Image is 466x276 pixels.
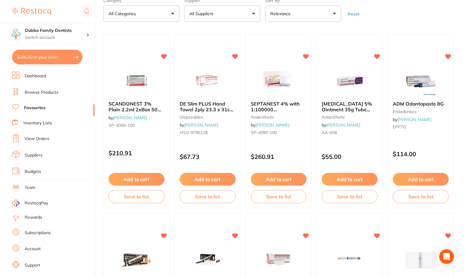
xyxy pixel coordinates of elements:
a: View Orders [25,136,49,142]
button: Add to cart [251,173,307,186]
img: DE Slim & Soft Hand Towel 2ply 19.3 x 26cm 2400 sheets [259,245,298,275]
img: GAENIAL Universal Flo A3 Syringe 2ml Dispenser Tipsx20 [117,245,156,275]
p: Relevance [270,11,293,17]
button: Save to list [251,190,307,203]
span: [MEDICAL_DATA] 5% Ointment 35g Tube Topical Anaesthetic [322,101,372,118]
span: AA-608 [322,130,337,135]
p: $55.00 [322,153,378,160]
a: [PERSON_NAME] [184,122,218,128]
span: DE Slim PLUS Hand Towel 2ply 23.3 x 31cm 2400 sheets [180,101,234,118]
a: Dashboard [25,73,46,79]
small: anaesthetic [251,115,307,119]
div: Open Intercom Messenger [439,249,454,264]
p: Switch account [25,35,86,41]
a: Inventory Lists [23,120,52,126]
a: Browse Products [25,89,58,96]
button: Add to cart [180,173,236,186]
button: Save to list [393,190,449,203]
a: Team [25,185,35,191]
p: $67.73 [180,153,236,160]
button: Save to list [322,190,378,203]
h4: Dubbo Family Dentists [25,28,86,34]
span: HSD-9796128 [180,130,208,135]
p: $114.00 [393,150,449,157]
b: SCANDONEST 3% Plain 2.2ml 2xBox 50 Light Green label [109,101,164,112]
img: DE Slim PLUS Hand Towel 2ply 23.3 x 31cm 2400 sheets [188,66,227,96]
span: by [251,122,289,128]
a: Restocq Logo [12,5,51,19]
img: Dubbo Family Dentists [9,28,22,40]
span: SCANDONEST 3% Plain 2.2ml 2xBox 50 Light Green label [109,101,161,118]
p: All Categories [109,11,138,17]
a: RestocqPay [12,200,48,207]
span: by [109,115,147,120]
img: GAENIAL Universal Flo A2 Syringe 2ml Dispenser Tipsx20 [188,245,227,275]
b: DE Slim PLUS Hand Towel 2ply 23.3 x 31cm 2400 sheets [180,101,236,112]
p: $210.91 [109,150,164,157]
span: SEPTANEST 4% with 1:100000 [MEDICAL_DATA] 2.2ml 2xBox 50 GOLD [251,101,306,123]
img: SCANDONEST 3% Plain 2.2ml 2xBox 50 Light Green label [117,66,156,96]
span: SP-4090-100 [251,130,277,135]
b: SEPTANEST 4% with 1:100000 adrenalin 2.2ml 2xBox 50 GOLD [251,101,307,112]
small: endodontics [393,109,449,114]
span: SP-4049-100 [109,123,135,128]
img: ADM Odontopaste 8G [401,66,440,96]
button: All Suppliers [184,5,260,22]
a: [PERSON_NAME] [326,122,360,128]
a: Account [25,246,41,252]
button: All Categories [103,5,179,22]
span: ADM Odontopaste 8G [393,101,444,107]
button: Save to list [109,190,164,203]
a: [PERSON_NAME] [397,117,431,122]
button: Reset [346,11,361,17]
span: EPP7G [393,124,406,130]
img: LIGNOSPAN 2% Special 1:80000 adrenalin 2.2ml 2xBox 50 [330,245,369,275]
a: Budgets [25,169,41,175]
img: XYLOCAINE 5% Ointment 35g Tube Topical Anaesthetic [330,66,369,96]
a: [PERSON_NAME] [255,122,289,128]
button: Relevance [265,5,341,22]
a: Subscriptions [25,230,51,236]
p: All Suppliers [189,11,216,17]
img: MORITA MULTI Spray 420ml LPG [401,245,440,275]
a: Suppliers [25,152,43,158]
button: Add to cart [322,173,378,186]
button: Save to list [180,190,236,203]
a: Support [25,262,40,268]
b: XYLOCAINE 5% Ointment 35g Tube Topical Anaesthetic [322,101,378,112]
a: [PERSON_NAME] [113,115,147,120]
span: RestocqPay [25,200,48,206]
img: RestocqPay [12,200,19,207]
small: disposables [180,115,236,119]
button: Add to cart [109,173,164,186]
img: Restocq Logo [12,8,51,15]
span: by [180,122,218,128]
span: by [322,122,360,128]
button: $286.70 in your order [12,50,82,64]
button: Add to cart [393,173,449,186]
b: ADM Odontopaste 8G [393,101,449,106]
img: SEPTANEST 4% with 1:100000 adrenalin 2.2ml 2xBox 50 GOLD [259,66,298,96]
span: by [393,117,431,122]
a: Rewards [25,214,42,220]
small: anaesthetic [322,115,378,119]
a: Favourites [24,105,46,111]
p: $260.91 [251,153,307,160]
